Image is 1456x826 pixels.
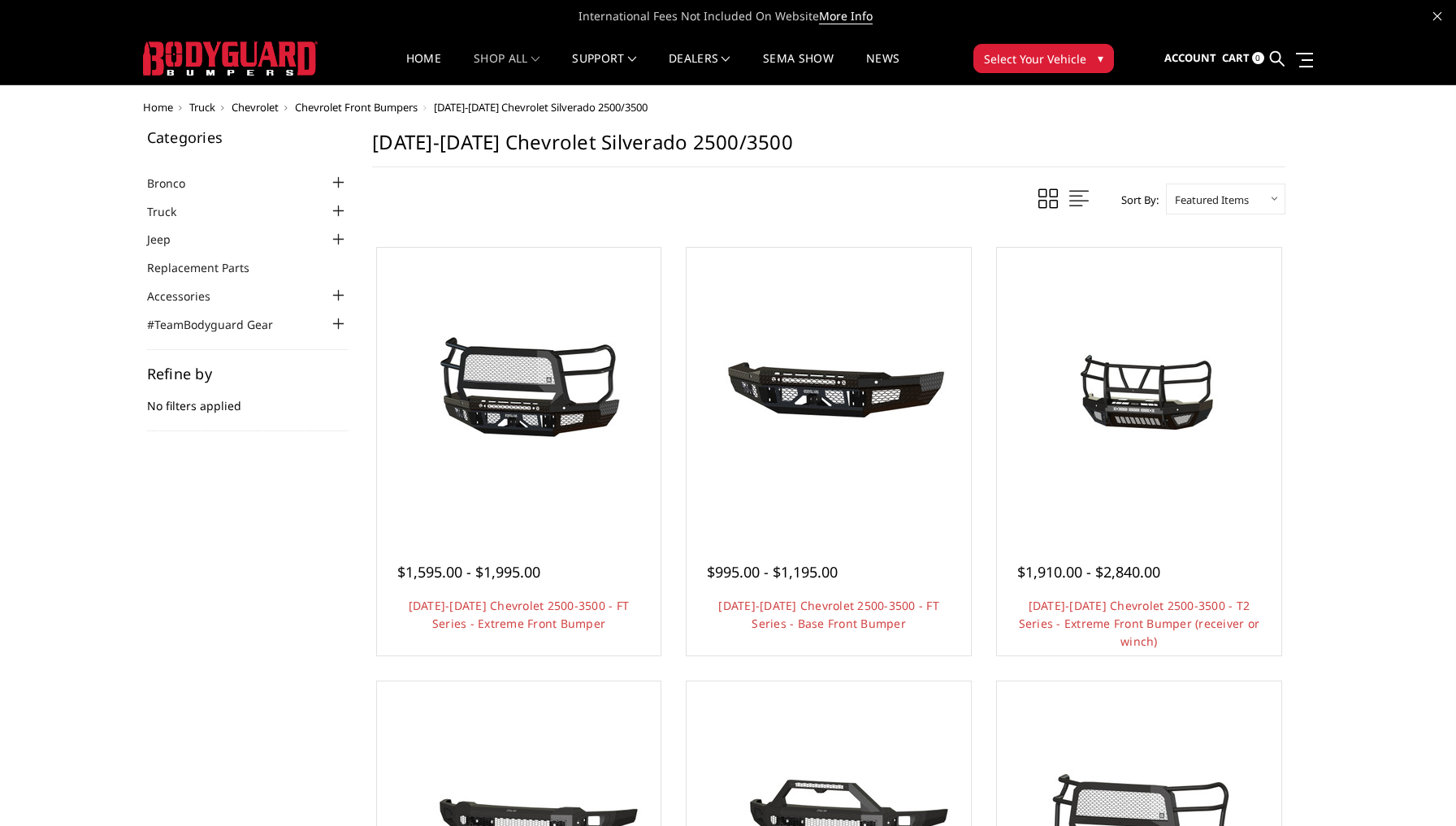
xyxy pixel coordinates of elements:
[397,562,540,582] span: $1,595.00 - $1,995.00
[295,100,418,115] a: Chevrolet Front Bumpers
[718,598,939,631] a: [DATE]-[DATE] Chevrolet 2500-3500 - FT Series - Base Front Bumper
[474,53,539,84] a: shop all
[147,366,349,431] div: No filters applied
[232,100,279,115] a: Chevrolet
[1001,252,1277,528] a: 2024-2025 Chevrolet 2500-3500 - T2 Series - Extreme Front Bumper (receiver or winch) 2024-2025 Ch...
[866,53,899,84] a: News
[372,130,1285,167] h1: [DATE]-[DATE] Chevrolet Silverado 2500/3500
[143,41,318,76] img: BODYGUARD BUMPERS
[1164,50,1216,65] span: Account
[409,598,630,631] a: [DATE]-[DATE] Chevrolet 2500-3500 - FT Series - Extreme Front Bumper
[147,259,270,276] a: Replacement Parts
[147,175,206,192] a: Bronco
[1164,37,1216,80] a: Account
[1222,37,1264,80] a: Cart 0
[147,288,231,305] a: Accessories
[691,252,967,528] a: 2024-2025 Chevrolet 2500-3500 - FT Series - Base Front Bumper 2024-2025 Chevrolet 2500-3500 - FT ...
[1112,188,1159,212] label: Sort By:
[1019,598,1260,649] a: [DATE]-[DATE] Chevrolet 2500-3500 - T2 Series - Extreme Front Bumper (receiver or winch)
[147,130,349,145] h5: Categories
[763,53,834,84] a: SEMA Show
[572,53,636,84] a: Support
[147,316,293,333] a: #TeamBodyguard Gear
[707,562,838,582] span: $995.00 - $1,195.00
[147,203,197,220] a: Truck
[143,100,173,115] a: Home
[147,231,191,248] a: Jeep
[1017,562,1160,582] span: $1,910.00 - $2,840.00
[1098,50,1103,67] span: ▾
[669,53,730,84] a: Dealers
[973,44,1114,73] button: Select Your Vehicle
[406,53,441,84] a: Home
[381,252,657,528] a: 2024-2025 Chevrolet 2500-3500 - FT Series - Extreme Front Bumper 2024-2025 Chevrolet 2500-3500 - ...
[147,366,349,381] h5: Refine by
[1252,52,1264,64] span: 0
[984,50,1086,67] span: Select Your Vehicle
[1222,50,1250,65] span: Cart
[189,100,215,115] a: Truck
[434,100,648,115] span: [DATE]-[DATE] Chevrolet Silverado 2500/3500
[819,8,873,24] a: More Info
